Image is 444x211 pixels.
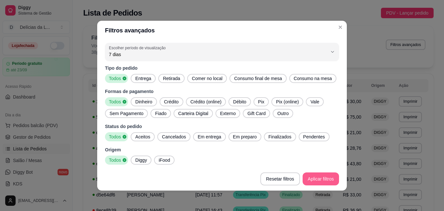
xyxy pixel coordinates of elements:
[105,65,339,71] p: Tipo do pedido
[273,109,293,118] button: Outro
[105,74,128,83] button: Todos
[105,97,128,106] button: Todos
[243,109,270,118] button: Gift Card
[229,97,251,106] button: Débito
[189,75,225,82] span: Comer no local
[266,134,294,140] span: Finalizados
[264,132,296,141] button: Finalizados
[275,110,291,117] span: Outro
[260,172,300,185] button: Resetar filtros
[299,132,330,141] button: Pendentes
[186,97,226,106] button: Crédito (online)
[106,134,122,140] span: Todos
[106,157,122,163] span: Todos
[154,156,175,165] button: iFood
[230,134,259,140] span: Em preparo
[131,156,151,165] button: Diggy
[174,109,213,118] button: Carteira Digital
[105,88,339,95] p: Formas de pagamento
[271,97,303,106] button: Pix (online)
[133,157,150,163] span: Diggy
[289,74,337,83] button: Consumo na mesa
[105,156,128,165] button: Todos
[133,75,154,82] span: Entrega
[160,75,183,82] span: Retirada
[303,172,339,185] button: Aplicar filtros
[152,110,169,117] span: Fiado
[215,109,240,118] button: Externo
[193,132,226,141] button: Em entrega
[188,99,224,105] span: Crédito (online)
[131,132,155,141] button: Aceitos
[105,43,339,61] button: Escolher período de visualização7 dias
[109,45,168,51] label: Escolher período de visualização
[105,123,339,130] p: Status do pedido
[105,132,128,141] button: Todos
[162,99,181,105] span: Crédito
[106,99,122,105] span: Todos
[229,132,261,141] button: Em preparo
[159,134,189,140] span: Cancelados
[230,99,249,105] span: Débito
[107,110,146,117] span: Sem Pagamento
[229,74,286,83] button: Consumo final de mesa
[131,97,157,106] button: Dinheiro
[150,109,171,118] button: Fiado
[195,134,224,140] span: Em entrega
[231,75,284,82] span: Consumo final de mesa
[301,134,328,140] span: Pendentes
[160,97,183,106] button: Crédito
[335,22,346,32] button: Close
[308,99,322,105] span: Vale
[131,74,156,83] button: Entrega
[255,99,267,105] span: Pix
[97,21,347,40] header: Filtros avançados
[217,110,238,117] span: Externo
[254,97,269,106] button: Pix
[273,99,301,105] span: Pix (online)
[109,51,327,58] span: 7 dias
[306,97,324,106] button: Vale
[158,74,185,83] button: Retirada
[157,132,190,141] button: Cancelados
[133,134,153,140] span: Aceitos
[156,157,173,163] span: iFood
[187,74,227,83] button: Comer no local
[291,75,335,82] span: Consumo na mesa
[176,110,211,117] span: Carteira Digital
[105,109,148,118] button: Sem Pagamento
[245,110,268,117] span: Gift Card
[133,99,155,105] span: Dinheiro
[106,75,122,82] span: Todos
[105,147,339,153] p: Origem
